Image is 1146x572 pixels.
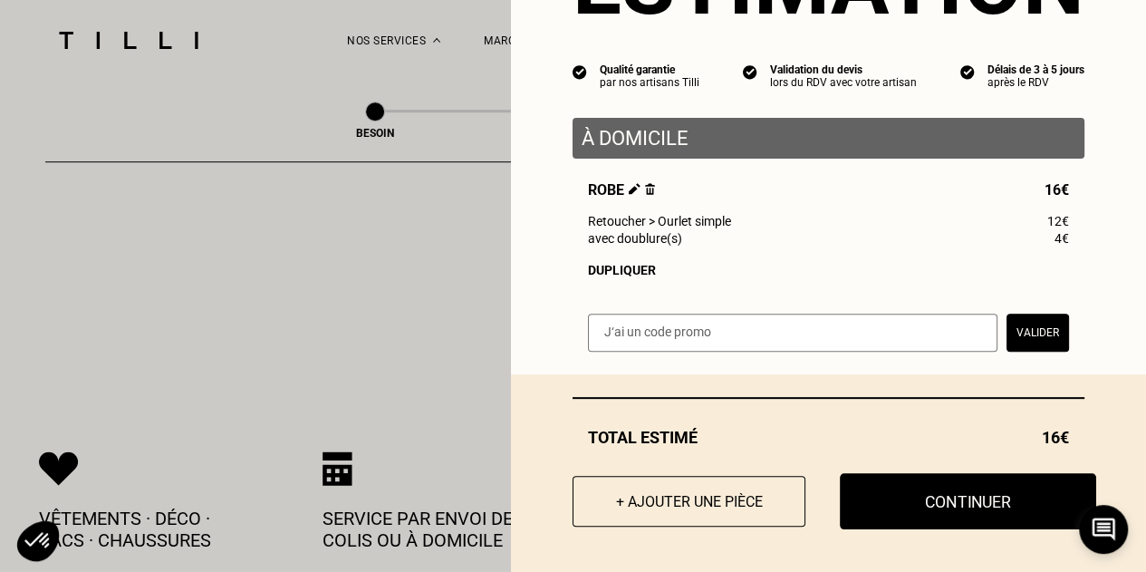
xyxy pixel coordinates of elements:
span: avec doublure(s) [588,231,682,246]
p: À domicile [582,127,1075,150]
div: Qualité garantie [600,63,699,76]
div: lors du RDV avec votre artisan [770,76,917,89]
img: Éditer [629,183,640,195]
button: Continuer [840,473,1096,529]
button: + Ajouter une pièce [573,476,805,527]
div: par nos artisans Tilli [600,76,699,89]
span: 4€ [1055,231,1069,246]
span: Robe [588,181,655,199]
div: Validation du devis [770,63,917,76]
span: 16€ [1042,428,1069,447]
button: Valider [1006,314,1069,352]
img: icon list info [573,63,587,80]
img: icon list info [960,63,975,80]
span: Retoucher > Ourlet simple [588,214,731,228]
input: J‘ai un code promo [588,314,997,352]
img: icon list info [743,63,757,80]
div: Délais de 3 à 5 jours [987,63,1084,76]
div: après le RDV [987,76,1084,89]
div: Dupliquer [588,263,1069,277]
span: 12€ [1047,214,1069,228]
span: 16€ [1045,181,1069,199]
img: Supprimer [645,183,655,195]
div: Total estimé [573,428,1084,447]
